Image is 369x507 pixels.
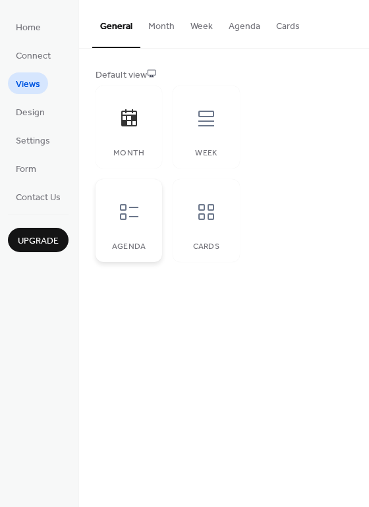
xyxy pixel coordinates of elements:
span: Form [16,163,36,176]
a: Home [8,16,49,38]
div: Default view [96,68,350,82]
span: Upgrade [18,234,59,248]
span: Design [16,106,45,120]
a: Contact Us [8,186,69,207]
a: Views [8,72,48,94]
a: Design [8,101,53,122]
span: Views [16,78,40,92]
div: Month [109,149,149,158]
button: Upgrade [8,228,69,252]
a: Connect [8,44,59,66]
a: Form [8,157,44,179]
a: Settings [8,129,58,151]
div: Cards [186,242,226,252]
div: Week [186,149,226,158]
span: Settings [16,134,50,148]
div: Agenda [109,242,149,252]
span: Home [16,21,41,35]
span: Connect [16,49,51,63]
span: Contact Us [16,191,61,205]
